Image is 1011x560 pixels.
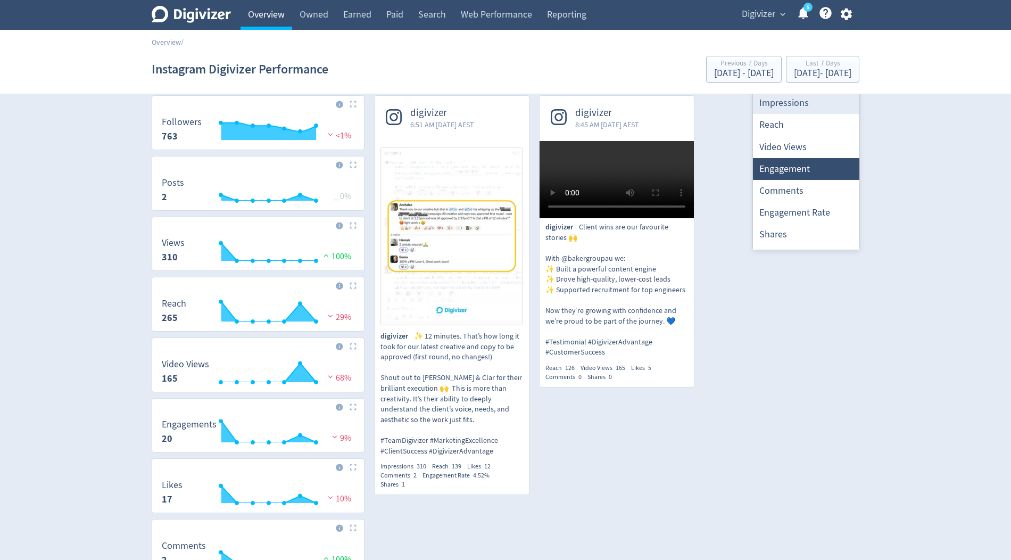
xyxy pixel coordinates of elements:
[753,246,859,268] div: Date
[325,493,351,504] span: 10%
[753,114,859,136] div: Reach
[156,419,360,448] svg: Engagements 20
[325,493,336,501] img: negative-performance.svg
[616,364,625,372] span: 165
[484,462,491,471] span: 12
[350,222,357,229] img: Placeholder
[162,540,206,552] dt: Comments
[156,480,360,508] svg: Likes 17
[413,471,417,480] span: 2
[350,464,357,471] img: Placeholder
[162,418,217,431] dt: Engagements
[380,480,411,489] div: Shares
[162,372,178,385] strong: 165
[803,3,813,12] a: 5
[540,96,694,381] a: digivizer8:45 AM [DATE] AESTdigivizerClient wins are our favourite stories 🙌 With @bakergroupau w...
[162,116,202,128] dt: Followers
[578,373,582,381] span: 0
[162,251,178,263] strong: 310
[786,56,859,83] button: Last 7 Days[DATE]- [DATE]
[325,130,336,138] img: negative-performance.svg
[422,471,495,480] div: Engagement Rate
[452,462,461,471] span: 139
[402,480,405,489] span: 1
[380,331,523,456] p: ✨ 12 minutes. That’s how long it took for our latest creative and copy to be approved (first roun...
[575,107,639,119] span: digivizer
[162,311,178,324] strong: 265
[714,69,774,78] div: [DATE] - [DATE]
[432,462,467,471] div: Reach
[753,92,859,114] div: Impressions
[181,37,184,47] span: /
[581,364,631,373] div: Video Views
[325,130,351,141] span: <1%
[738,6,788,23] button: Digivizer
[350,403,357,410] img: Placeholder
[321,251,332,259] img: positive-performance.svg
[753,224,859,245] div: Shares
[162,298,186,310] dt: Reach
[325,312,336,320] img: negative-performance.svg
[325,373,351,383] span: 68%
[587,373,618,382] div: Shares
[380,147,523,325] img: ✨ 12 minutes. That’s how long it took for our latest creative and copy to be approved (first roun...
[156,238,360,266] svg: Views 310
[380,331,414,342] span: digivizer
[575,119,639,130] span: 8:45 AM [DATE] AEST
[545,222,688,358] p: Client wins are our favourite stories 🙌 With @bakergroupau we: ✨ Built a powerful content engine ...
[162,237,185,249] dt: Views
[380,462,432,471] div: Impressions
[417,462,426,471] span: 310
[152,52,328,86] h1: Instagram Digivizer Performance
[410,107,474,119] span: digivizer
[321,251,351,262] span: 100%
[467,462,496,471] div: Likes
[156,178,360,206] svg: Posts 2
[410,119,474,130] span: 6:51 AM [DATE] AEST
[350,161,357,168] img: Placeholder
[794,69,851,78] div: [DATE] - [DATE]
[565,364,575,372] span: 126
[753,158,859,180] div: Engagement
[162,432,172,445] strong: 20
[742,6,775,23] span: Digivizer
[152,37,181,47] a: Overview
[325,312,351,323] span: 29%
[156,117,360,145] svg: Followers 763
[380,471,422,480] div: Comments
[794,60,851,69] div: Last 7 Days
[162,177,184,189] dt: Posts
[162,130,178,143] strong: 763
[631,364,657,373] div: Likes
[162,479,183,491] dt: Likes
[350,524,357,531] img: Placeholder
[473,471,490,480] span: 4.52%
[350,101,357,108] img: Placeholder
[162,358,209,370] dt: Video Views
[329,433,351,443] span: 9%
[609,373,612,381] span: 0
[350,282,357,289] img: Placeholder
[162,191,167,203] strong: 2
[753,202,859,224] div: Engagement Rate
[329,433,340,441] img: negative-performance.svg
[706,56,782,83] button: Previous 7 Days[DATE] - [DATE]
[156,359,360,388] svg: Video Views 165
[545,364,581,373] div: Reach
[156,299,360,327] svg: Reach 265
[807,4,809,11] text: 5
[162,493,172,506] strong: 17
[753,180,859,202] div: Comments
[753,136,859,158] div: Video Views
[325,373,336,381] img: negative-performance.svg
[545,373,587,382] div: Comments
[375,96,529,489] a: digivizer6:51 AM [DATE] AEST✨ 12 minutes. That’s how long it took for our latest creative and cop...
[648,364,651,372] span: 5
[714,60,774,69] div: Previous 7 Days
[350,343,357,350] img: Placeholder
[545,222,579,233] span: digivizer
[778,10,788,19] span: expand_more
[334,191,351,202] span: _ 0%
